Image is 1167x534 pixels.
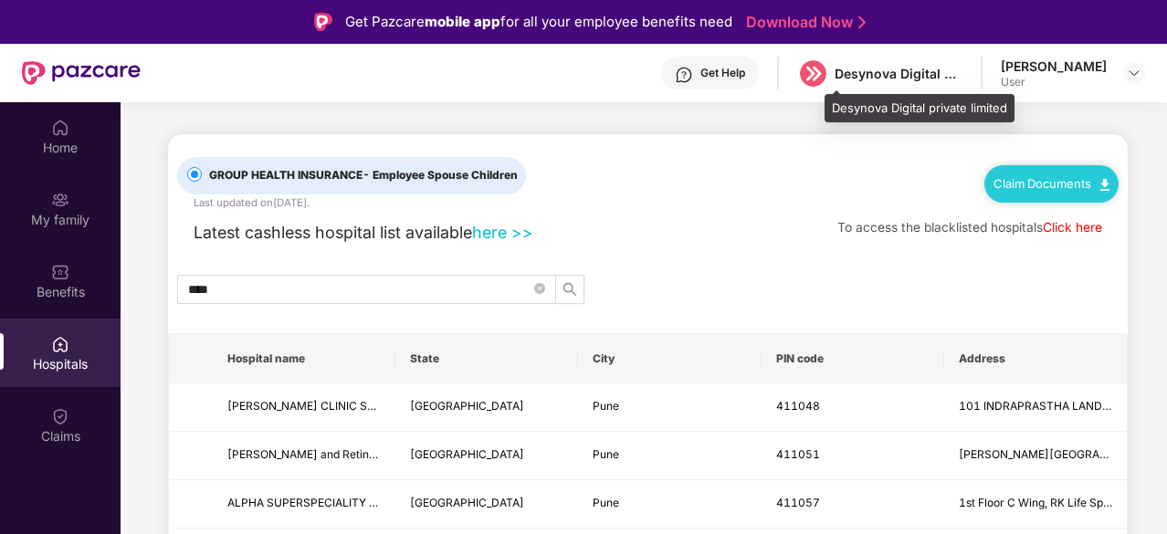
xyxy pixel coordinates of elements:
[1001,58,1107,75] div: [PERSON_NAME]
[534,280,545,298] span: close-circle
[51,263,69,281] img: svg+xml;base64,PHN2ZyBpZD0iQmVuZWZpdHMiIHhtbG5zPSJodHRwOi8vd3d3LnczLm9yZy8yMDAwL3N2ZyIgd2lkdGg9Ij...
[762,334,944,383] th: PIN code
[410,496,524,509] span: [GEOGRAPHIC_DATA]
[578,480,761,529] td: Pune
[213,480,395,529] td: ALPHA SUPERSPECIALITY HOSPITAL
[959,496,1122,509] span: 1st Floor C Wing, RK Life Space
[593,447,619,461] span: Pune
[51,191,69,209] img: svg+xml;base64,PHN2ZyB3aWR0aD0iMjAiIGhlaWdodD0iMjAiIHZpZXdCb3g9IjAgMCAyMCAyMCIgZmlsbD0ibm9uZSIgeG...
[194,194,310,211] div: Last updated on [DATE] .
[994,176,1109,191] a: Claim Documents
[593,496,619,509] span: Pune
[395,432,578,480] td: Maharashtra
[425,13,500,30] strong: mobile app
[944,334,1127,383] th: Address
[213,383,395,432] td: DR KAMTHE PILES CLINIC SURGICAL HOSPITAL & RESEARCH CENTRE
[776,447,820,461] span: 411051
[837,220,1043,235] span: To access the blacklisted hospitals
[213,432,395,480] td: Dr Dudhbhate Netralay and Retina Centre- Only For NIA- WORLDWIDE OILFIELD MACHINE
[776,496,820,509] span: 411057
[51,407,69,425] img: svg+xml;base64,PHN2ZyBpZD0iQ2xhaW0iIHhtbG5zPSJodHRwOi8vd3d3LnczLm9yZy8yMDAwL3N2ZyIgd2lkdGg9IjIwIi...
[227,399,532,413] span: [PERSON_NAME] CLINIC SURGICAL [GEOGRAPHIC_DATA]
[700,66,745,80] div: Get Help
[227,496,423,509] span: ALPHA SUPERSPECIALITY HOSPITAL
[395,480,578,529] td: Maharashtra
[959,351,1112,366] span: Address
[22,61,141,85] img: New Pazcare Logo
[556,282,583,297] span: search
[944,432,1127,480] td: Kudale Patil Estate, Flat No-09, Sr No 15-02-01-A, 1st Steet Floor, Sihgad Road
[213,334,395,383] th: Hospital name
[1043,220,1102,235] a: Click here
[534,283,545,294] span: close-circle
[395,383,578,432] td: Maharashtra
[675,66,693,84] img: svg+xml;base64,PHN2ZyBpZD0iSGVscC0zMngzMiIgeG1sbnM9Imh0dHA6Ly93d3cudzMub3JnLzIwMDAvc3ZnIiB3aWR0aD...
[202,167,525,184] span: GROUP HEALTH INSURANCE
[1001,75,1107,89] div: User
[345,11,732,33] div: Get Pazcare for all your employee benefits need
[227,351,381,366] span: Hospital name
[776,399,820,413] span: 411048
[363,168,518,182] span: - Employee Spouse Children
[835,65,962,82] div: Desynova Digital private limited
[1127,66,1141,80] img: svg+xml;base64,PHN2ZyBpZD0iRHJvcGRvd24tMzJ4MzIiIHhtbG5zPSJodHRwOi8vd3d3LnczLm9yZy8yMDAwL3N2ZyIgd2...
[314,13,332,31] img: Logo
[944,480,1127,529] td: 1st Floor C Wing, RK Life Space
[800,60,826,87] img: logo%20(5).png
[578,334,761,383] th: City
[410,399,524,413] span: [GEOGRAPHIC_DATA]
[1100,179,1109,191] img: svg+xml;base64,PHN2ZyB4bWxucz0iaHR0cDovL3d3dy53My5vcmcvMjAwMC9zdmciIHdpZHRoPSIxMC40IiBoZWlnaHQ9Ij...
[227,447,672,461] span: [PERSON_NAME] and Retina Centre- Only For NIA- WORLDWIDE OILFIELD MACHINE
[944,383,1127,432] td: 101 INDRAPRASTHA LANDMARK S NO 65, SHATRUNJAY-MARKET YARD ROAD NEAR SHANTINAGAR SOCIETY
[858,13,866,32] img: Stroke
[395,334,578,383] th: State
[825,94,1015,123] div: Desynova Digital private limited
[578,432,761,480] td: Pune
[746,13,860,32] a: Download Now
[194,223,472,242] span: Latest cashless hospital list available
[555,275,584,304] button: search
[578,383,761,432] td: Pune
[51,119,69,137] img: svg+xml;base64,PHN2ZyBpZD0iSG9tZSIgeG1sbnM9Imh0dHA6Ly93d3cudzMub3JnLzIwMDAvc3ZnIiB3aWR0aD0iMjAiIG...
[472,223,533,242] a: here >>
[410,447,524,461] span: [GEOGRAPHIC_DATA]
[593,399,619,413] span: Pune
[51,335,69,353] img: svg+xml;base64,PHN2ZyBpZD0iSG9zcGl0YWxzIiB4bWxucz0iaHR0cDovL3d3dy53My5vcmcvMjAwMC9zdmciIHdpZHRoPS...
